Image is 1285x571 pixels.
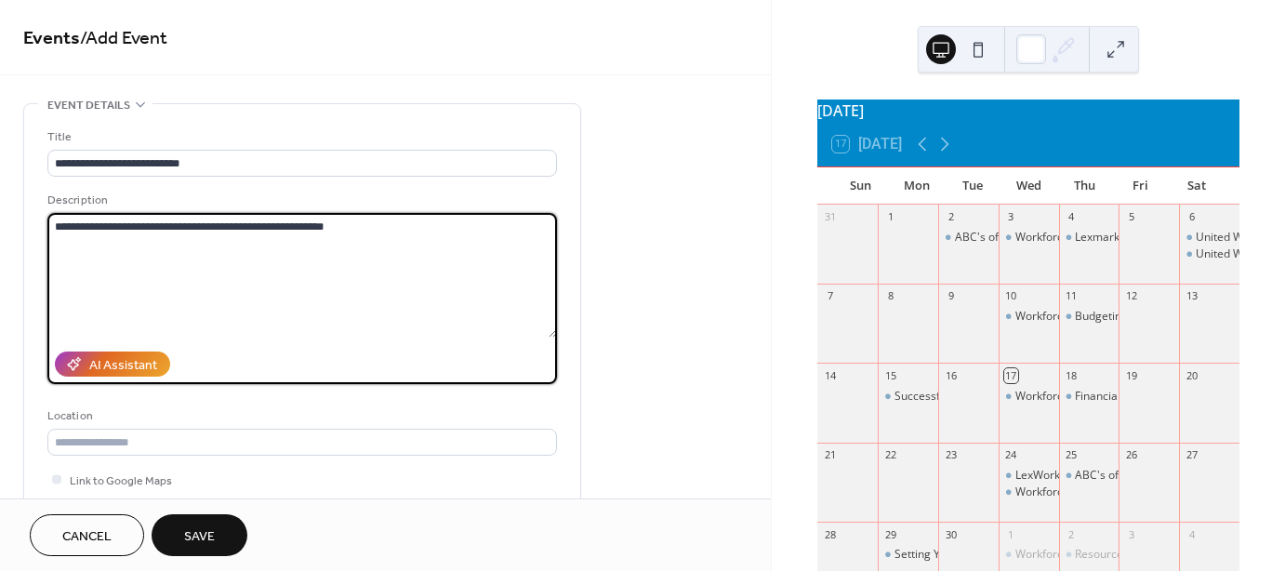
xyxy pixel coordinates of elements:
[1065,289,1079,303] div: 11
[817,100,1239,122] div: [DATE]
[1185,527,1199,541] div: 4
[89,356,157,376] div: AI Assistant
[1059,547,1119,563] div: Resource Fair with the Health Department
[1169,167,1225,205] div: Sat
[1179,230,1239,246] div: United We Throw - Disc Golf Fundriaser
[999,485,1059,500] div: Workforce Wednesday - Nicholasville YMCA Program Center
[1065,448,1079,462] div: 25
[70,471,172,491] span: Link to Google Maps
[888,167,944,205] div: Mon
[1065,527,1079,541] div: 2
[1124,527,1138,541] div: 3
[55,352,170,377] button: AI Assistant
[883,210,897,224] div: 1
[47,191,553,210] div: Description
[47,127,553,147] div: Title
[47,96,130,115] span: Event details
[1059,468,1119,484] div: ABC's of Credit with REACH KY
[1124,448,1138,462] div: 26
[152,514,247,556] button: Save
[944,210,958,224] div: 2
[878,389,938,405] div: Successful Budgeting & Saving with REACH KY
[184,527,215,547] span: Save
[30,514,144,556] button: Cancel
[1075,230,1233,246] div: Lexmark Leadership Breakfast
[1004,289,1018,303] div: 10
[823,527,837,541] div: 28
[1185,210,1199,224] div: 6
[944,527,958,541] div: 30
[999,309,1059,325] div: Workforce Wednesday - Nicholasville YMCA Program Center
[1015,468,1165,484] div: LexWorks Resume Workshop
[1075,468,1232,484] div: ABC's of Credit with REACH KY
[823,368,837,382] div: 14
[823,289,837,303] div: 7
[1004,527,1018,541] div: 1
[955,230,1112,246] div: ABC's of Credit with REACH KY
[1185,289,1199,303] div: 13
[47,406,553,426] div: Location
[883,289,897,303] div: 8
[1185,448,1199,462] div: 27
[823,448,837,462] div: 21
[823,210,837,224] div: 31
[894,547,1069,563] div: Setting Your Goals with REACH KY
[999,389,1059,405] div: Workforce Wednesday - Nicholasville YMCA Program Center
[999,547,1059,563] div: Workforce Wednesday - Nicholasville YMCA Program Center
[1059,309,1119,325] div: Budgeting & Maintaining Cash Flow with REACH KY
[894,389,1232,405] div: Successful Budgeting & Saving with REACH [GEOGRAPHIC_DATA]
[938,230,999,246] div: ABC's of Credit with REACH KY
[1112,167,1168,205] div: Fri
[999,468,1059,484] div: LexWorks Resume Workshop
[883,368,897,382] div: 15
[1179,246,1239,262] div: United Way Night: Lexington Legends
[1065,210,1079,224] div: 4
[1185,368,1199,382] div: 20
[1124,210,1138,224] div: 5
[1004,368,1018,382] div: 17
[1124,289,1138,303] div: 12
[944,368,958,382] div: 16
[883,448,897,462] div: 22
[945,167,1000,205] div: Tue
[1056,167,1112,205] div: Thu
[944,448,958,462] div: 23
[832,167,888,205] div: Sun
[1004,210,1018,224] div: 3
[883,527,897,541] div: 29
[999,230,1059,246] div: Workforce Wednesday - Nicholasville YMCA Program Center
[1059,230,1119,246] div: Lexmark Leadership Breakfast
[80,20,167,57] span: / Add Event
[1124,368,1138,382] div: 19
[23,20,80,57] a: Events
[944,289,958,303] div: 9
[1000,167,1056,205] div: Wed
[1065,368,1079,382] div: 18
[878,547,938,563] div: Setting Your Goals with REACH KY
[1004,448,1018,462] div: 24
[1059,389,1119,405] div: Financial Coaching Workshop: APPRISEN One-on-one Session
[62,527,112,547] span: Cancel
